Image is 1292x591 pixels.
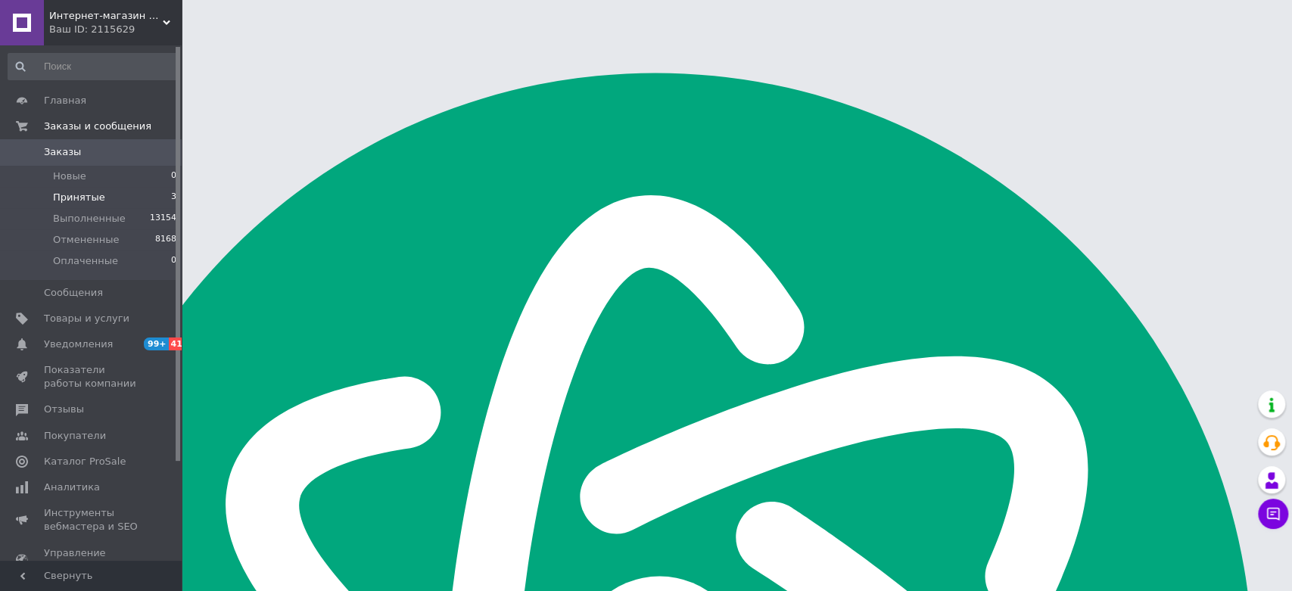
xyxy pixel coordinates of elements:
span: Отзывы [44,403,84,416]
span: Управление сайтом [44,546,140,574]
span: Каталог ProSale [44,455,126,468]
span: Заказы [44,145,81,159]
span: 99+ [144,337,169,350]
span: Покупатели [44,429,106,443]
span: Уведомления [44,337,113,351]
span: Интернет-магазин одежды и аксессуаров - Barbaris [49,9,163,23]
span: Новые [53,170,86,183]
span: 13154 [150,212,176,226]
span: 0 [171,170,176,183]
input: Поиск [8,53,178,80]
span: 41 [169,337,186,350]
span: 0 [171,254,176,268]
button: Чат с покупателем [1258,499,1288,529]
span: Инструменты вебмастера и SEO [44,506,140,533]
span: Главная [44,94,86,107]
span: Сообщения [44,286,103,300]
span: Отмененные [53,233,119,247]
div: Ваш ID: 2115629 [49,23,182,36]
span: Показатели работы компании [44,363,140,390]
span: Аналитика [44,481,100,494]
span: Заказы и сообщения [44,120,151,133]
span: 3 [171,191,176,204]
span: Выполненные [53,212,126,226]
span: Принятые [53,191,105,204]
span: Товары и услуги [44,312,129,325]
span: 8168 [155,233,176,247]
span: Оплаченные [53,254,118,268]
